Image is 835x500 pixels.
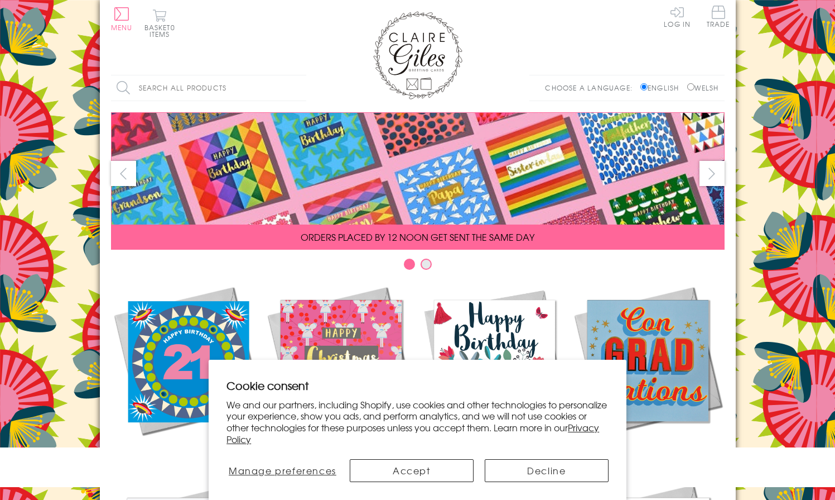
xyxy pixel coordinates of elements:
[111,284,264,459] a: New Releases
[545,83,638,93] p: Choose a language:
[404,259,415,270] button: Carousel Page 1 (Current Slide)
[149,22,175,39] span: 0 items
[151,446,224,459] span: New Releases
[226,421,599,446] a: Privacy Policy
[111,161,136,186] button: prev
[664,6,691,27] a: Log In
[699,161,725,186] button: next
[373,11,462,99] img: Claire Giles Greetings Cards
[111,22,133,32] span: Menu
[485,459,609,482] button: Decline
[111,75,306,101] input: Search all products
[687,83,694,91] input: Welsh
[111,258,725,275] div: Carousel Pagination
[229,464,336,477] span: Manage preferences
[226,378,609,393] h2: Cookie consent
[707,6,730,27] span: Trade
[111,7,133,31] button: Menu
[295,75,306,101] input: Search
[640,83,684,93] label: English
[144,9,175,37] button: Basket0 items
[350,459,474,482] button: Accept
[226,459,338,482] button: Manage preferences
[640,83,648,91] input: English
[571,284,725,459] a: Academic
[264,284,418,459] a: Christmas
[418,284,571,459] a: Birthdays
[421,259,432,270] button: Carousel Page 2
[301,230,534,244] span: ORDERS PLACED BY 12 NOON GET SENT THE SAME DAY
[707,6,730,30] a: Trade
[687,83,719,93] label: Welsh
[226,399,609,445] p: We and our partners, including Shopify, use cookies and other technologies to personalize your ex...
[619,446,677,459] span: Academic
